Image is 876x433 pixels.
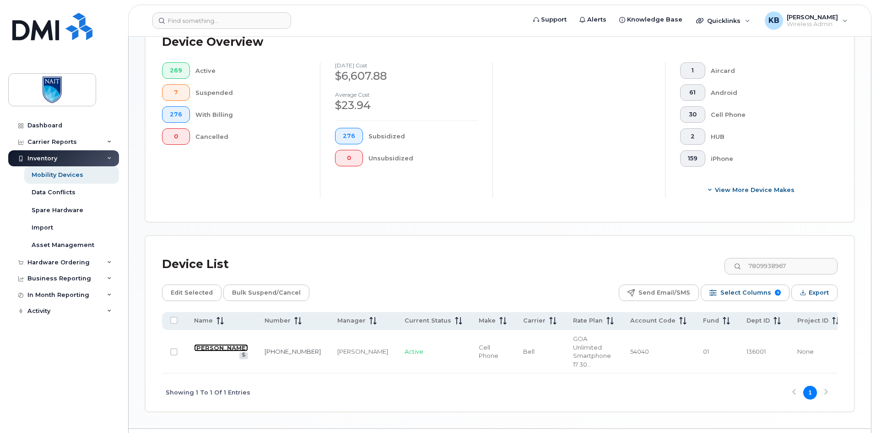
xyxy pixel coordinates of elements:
[725,258,838,274] input: Search Device List ...
[265,348,321,355] a: [PHONE_NUMBER]
[162,252,229,276] div: Device List
[573,317,603,325] span: Rate Plan
[768,15,779,26] span: KB
[170,67,182,74] span: 269
[194,344,248,351] a: [PERSON_NAME]
[688,155,698,162] span: 159
[680,106,705,123] button: 30
[690,11,757,30] div: Quicklinks
[680,84,705,101] button: 61
[335,150,363,166] button: 0
[166,386,250,400] span: Showing 1 To 1 Of 1 Entries
[170,133,182,140] span: 0
[619,285,699,301] button: Send Email/SMS
[232,286,301,300] span: Bulk Suspend/Cancel
[746,348,766,355] span: 136001
[368,128,478,144] div: Subsidized
[527,11,573,29] a: Support
[162,128,190,145] button: 0
[195,84,306,101] div: Suspended
[797,348,814,355] span: None
[335,98,478,113] div: $23.94
[195,128,306,145] div: Cancelled
[803,386,817,400] button: Page 1
[791,285,838,301] button: Export
[630,317,676,325] span: Account Code
[162,30,263,54] div: Device Overview
[711,84,823,101] div: Android
[711,128,823,145] div: HUB
[688,67,698,74] span: 1
[746,317,770,325] span: Dept ID
[368,150,478,166] div: Unsubsidized
[479,344,498,360] span: Cell Phone
[707,17,741,24] span: Quicklinks
[787,13,838,21] span: [PERSON_NAME]
[573,335,611,368] span: GOA Unlimited Smartphone 17 30D
[152,12,291,29] input: Find something...
[809,286,829,300] span: Export
[613,11,689,29] a: Knowledge Base
[587,15,606,24] span: Alerts
[541,15,567,24] span: Support
[162,285,222,301] button: Edit Selected
[195,106,306,123] div: With Billing
[680,181,823,198] button: View More Device Makes
[343,154,355,162] span: 0
[630,348,649,355] span: 54040
[758,11,854,30] div: Kristian BlueCloud
[573,11,613,29] a: Alerts
[711,106,823,123] div: Cell Phone
[523,317,546,325] span: Carrier
[239,352,248,359] a: View Last Bill
[337,317,366,325] span: Manager
[797,317,828,325] span: Project ID
[223,285,309,301] button: Bulk Suspend/Cancel
[170,89,182,96] span: 7
[162,62,190,79] button: 269
[335,68,478,84] div: $6,607.88
[680,62,705,79] button: 1
[703,348,709,355] span: 01
[715,186,795,194] span: View More Device Makes
[627,15,682,24] span: Knowledge Base
[335,62,478,68] h4: [DATE] cost
[688,111,698,118] span: 30
[162,84,190,101] button: 7
[523,348,535,355] span: Bell
[343,132,355,140] span: 276
[405,348,423,355] span: Active
[337,347,388,356] div: [PERSON_NAME]
[265,317,291,325] span: Number
[701,285,789,301] button: Select Columns 9
[194,317,213,325] span: Name
[711,150,823,167] div: iPhone
[479,317,496,325] span: Make
[720,286,771,300] span: Select Columns
[405,317,451,325] span: Current Status
[170,111,182,118] span: 276
[688,133,698,140] span: 2
[195,62,306,79] div: Active
[162,106,190,123] button: 276
[680,150,705,167] button: 159
[335,128,363,144] button: 276
[335,92,478,98] h4: Average cost
[638,286,690,300] span: Send Email/SMS
[703,317,719,325] span: Fund
[711,62,823,79] div: Aircard
[680,128,705,145] button: 2
[787,21,838,28] span: Wireless Admin
[775,290,781,296] span: 9
[688,89,698,96] span: 61
[171,286,213,300] span: Edit Selected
